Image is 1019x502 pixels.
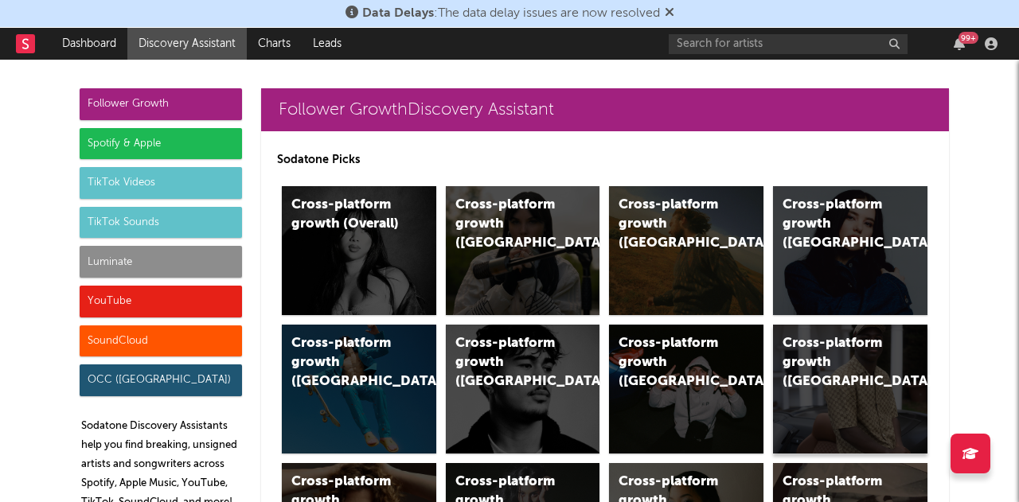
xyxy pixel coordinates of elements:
div: Cross-platform growth ([GEOGRAPHIC_DATA]) [455,334,564,391]
a: Cross-platform growth ([GEOGRAPHIC_DATA]/GSA) [609,325,763,453]
a: Cross-platform growth ([GEOGRAPHIC_DATA]) [773,186,927,315]
div: Cross-platform growth ([GEOGRAPHIC_DATA]) [783,334,891,391]
div: Cross-platform growth ([GEOGRAPHIC_DATA]/GSA) [619,334,727,391]
div: Cross-platform growth ([GEOGRAPHIC_DATA]) [783,196,891,253]
div: SoundCloud [80,325,242,357]
div: 99 + [958,32,978,44]
span: : The data delay issues are now resolved [362,7,660,20]
a: Cross-platform growth (Overall) [282,186,436,315]
span: Dismiss [665,7,674,20]
div: Luminate [80,246,242,278]
div: Cross-platform growth ([GEOGRAPHIC_DATA]) [455,196,564,253]
div: Cross-platform growth ([GEOGRAPHIC_DATA]) [291,334,400,391]
a: Follower GrowthDiscovery Assistant [261,88,949,131]
a: Charts [247,28,302,60]
div: YouTube [80,286,242,317]
p: Sodatone Picks [277,150,933,169]
input: Search for artists [669,34,908,54]
a: Cross-platform growth ([GEOGRAPHIC_DATA]) [773,325,927,453]
span: Data Delays [362,7,434,20]
a: Cross-platform growth ([GEOGRAPHIC_DATA]) [282,325,436,453]
a: Cross-platform growth ([GEOGRAPHIC_DATA]) [609,186,763,315]
div: Cross-platform growth ([GEOGRAPHIC_DATA]) [619,196,727,253]
a: Cross-platform growth ([GEOGRAPHIC_DATA]) [446,325,600,453]
div: Spotify & Apple [80,128,242,160]
a: Leads [302,28,353,60]
div: Cross-platform growth (Overall) [291,196,400,234]
button: 99+ [954,37,965,50]
div: Follower Growth [80,88,242,120]
div: TikTok Videos [80,167,242,199]
div: TikTok Sounds [80,207,242,239]
div: OCC ([GEOGRAPHIC_DATA]) [80,364,242,396]
a: Discovery Assistant [127,28,247,60]
a: Dashboard [51,28,127,60]
a: Cross-platform growth ([GEOGRAPHIC_DATA]) [446,186,600,315]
